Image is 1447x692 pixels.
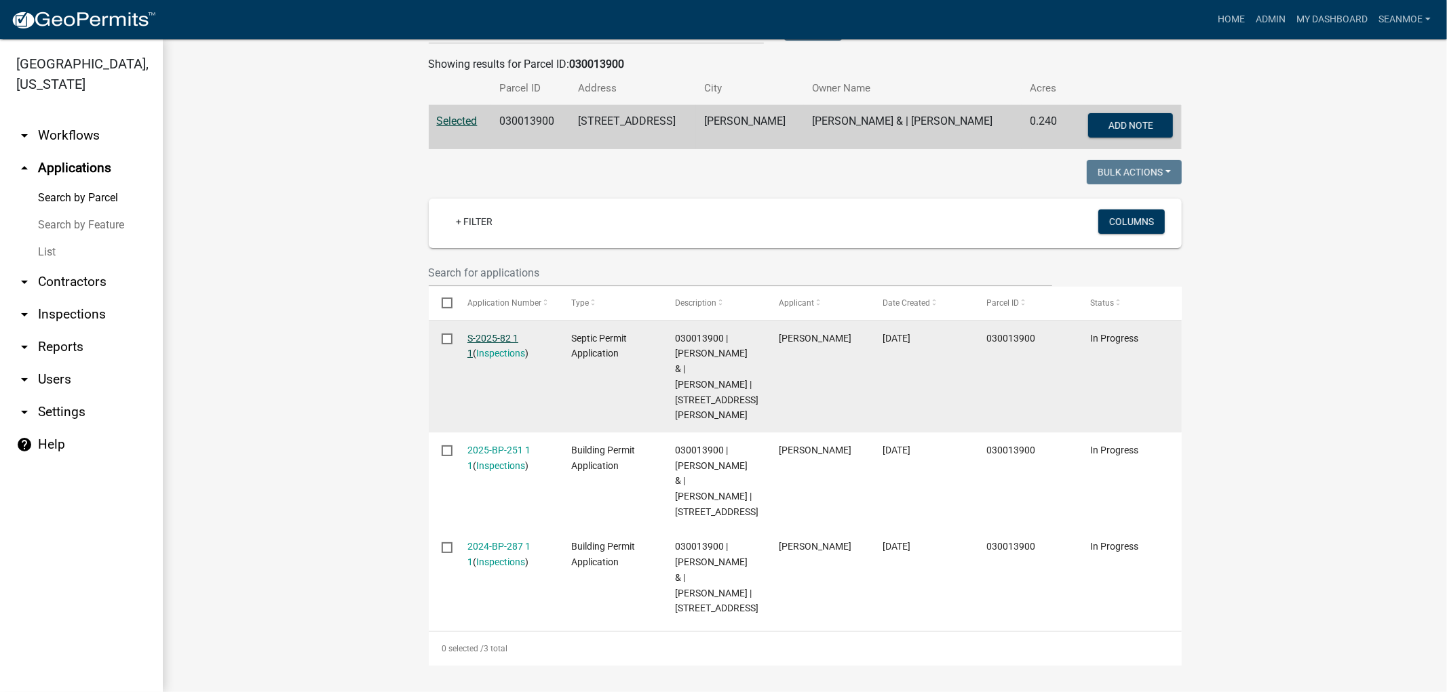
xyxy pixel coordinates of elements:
[571,298,589,308] span: Type
[1108,120,1153,131] span: Add Note
[779,298,814,308] span: Applicant
[779,333,851,344] span: Sean Moe
[467,443,545,474] div: ( )
[570,105,696,150] td: [STREET_ADDRESS]
[442,644,484,653] span: 0 selected /
[429,56,1182,73] div: Showing results for Parcel ID:
[558,287,662,319] datatable-header-cell: Type
[455,287,558,319] datatable-header-cell: Application Number
[1091,541,1139,552] span: In Progress
[662,287,766,319] datatable-header-cell: Description
[804,73,1022,104] th: Owner Name
[779,541,851,552] span: Tara Donnay
[883,541,910,552] span: 09/05/2024
[571,333,627,359] span: Septic Permit Application
[675,298,716,308] span: Description
[1022,105,1070,150] td: 0.240
[973,287,1077,319] datatable-header-cell: Parcel ID
[571,541,635,567] span: Building Permit Application
[476,348,525,359] a: Inspections
[467,541,530,567] a: 2024-BP-287 1 1
[1291,7,1373,33] a: My Dashboard
[883,298,930,308] span: Date Created
[16,274,33,290] i: arrow_drop_down
[987,445,1036,455] span: 030013900
[1077,287,1181,319] datatable-header-cell: Status
[1022,73,1070,104] th: Acres
[696,105,804,150] td: [PERSON_NAME]
[766,287,870,319] datatable-header-cell: Applicant
[16,404,33,420] i: arrow_drop_down
[1098,209,1165,234] button: Columns
[1373,7,1436,33] a: SeanMoe
[445,209,503,234] a: + Filter
[570,58,625,70] strong: 030013900
[675,333,758,421] span: 030013900 | DANIEL BRITZ & | AMBER BRITZ | 3895 175TH AVE NE FOLEY MN 56329
[1250,7,1291,33] a: Admin
[491,105,570,150] td: 030013900
[16,306,33,323] i: arrow_drop_down
[437,115,478,127] a: Selected
[804,105,1022,150] td: [PERSON_NAME] & | [PERSON_NAME]
[675,541,758,613] span: 030013900 | JAMES W KOTHMAN & | RUTH E KOTHMAN | 3895 175TH AVE NE
[429,632,1182,666] div: 3 total
[571,445,635,471] span: Building Permit Application
[1088,113,1173,138] button: Add Note
[870,287,973,319] datatable-header-cell: Date Created
[467,445,530,471] a: 2025-BP-251 1 1
[1212,7,1250,33] a: Home
[1087,160,1182,184] button: Bulk Actions
[779,445,851,455] span: Sean Moe
[1091,445,1139,455] span: In Progress
[476,556,525,567] a: Inspections
[987,333,1036,344] span: 030013900
[467,539,545,570] div: ( )
[987,298,1020,308] span: Parcel ID
[675,445,758,517] span: 030013900 | DANIEL BRITZ & | AMBER BRITZ | 3895 175TH AVE NE
[476,460,525,471] a: Inspections
[491,73,570,104] th: Parcel ID
[467,331,545,362] div: ( )
[696,73,804,104] th: City
[570,73,696,104] th: Address
[1091,333,1139,344] span: In Progress
[16,127,33,144] i: arrow_drop_down
[429,259,1053,287] input: Search for applications
[467,298,541,308] span: Application Number
[16,160,33,176] i: arrow_drop_up
[16,371,33,388] i: arrow_drop_down
[429,287,455,319] datatable-header-cell: Select
[883,445,910,455] span: 09/30/2025
[467,333,518,359] a: S-2025-82 1 1
[987,541,1036,552] span: 030013900
[16,339,33,355] i: arrow_drop_down
[883,333,910,344] span: 09/30/2025
[1091,298,1115,308] span: Status
[16,436,33,453] i: help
